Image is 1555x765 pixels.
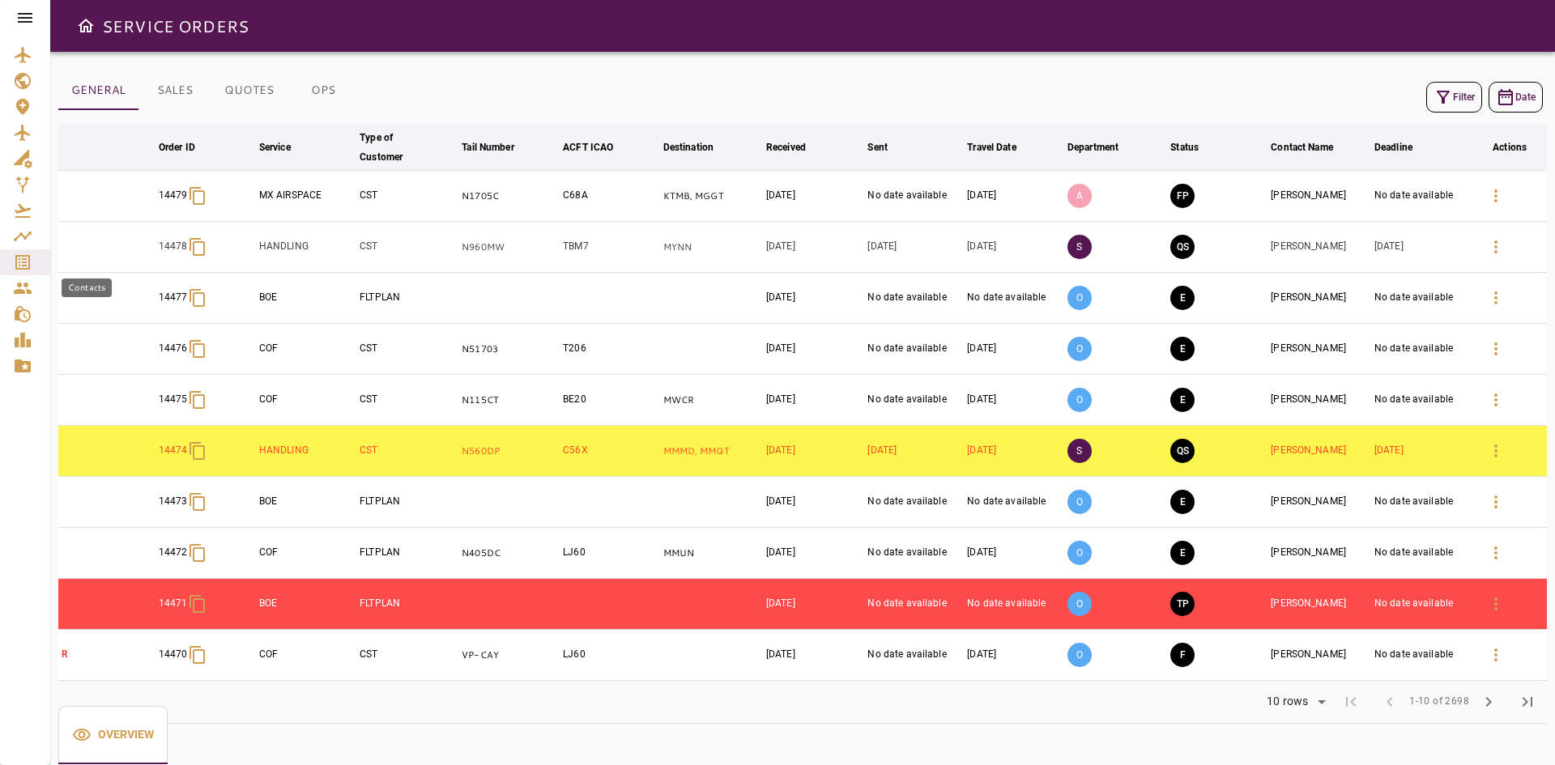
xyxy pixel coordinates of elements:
[356,222,458,273] td: CST
[763,171,865,222] td: [DATE]
[1263,695,1312,708] div: 10 rows
[360,128,455,167] span: Type of Customer
[256,222,356,273] td: HANDLING
[1476,635,1515,674] button: Details
[560,222,659,273] td: TBM7
[360,128,434,167] div: Type of Customer
[1271,138,1333,157] div: Contact Name
[1067,541,1092,565] p: O
[256,528,356,579] td: COF
[462,189,556,203] p: N1705C
[462,648,556,662] p: VP-CAY
[563,138,613,157] div: ACFT ICAO
[1476,533,1515,572] button: Details
[1476,380,1515,419] button: Details
[763,528,865,579] td: [DATE]
[1267,375,1371,426] td: [PERSON_NAME]
[259,138,291,157] div: Service
[58,71,138,110] button: GENERAL
[864,324,964,375] td: No date available
[159,138,216,157] span: Order ID
[159,138,195,157] div: Order ID
[256,579,356,630] td: BOE
[462,342,556,356] p: N51703
[256,375,356,426] td: COF
[1271,138,1354,157] span: Contact Name
[560,324,659,375] td: T206
[1170,643,1195,667] button: FINAL
[1267,630,1371,681] td: [PERSON_NAME]
[964,273,1064,324] td: No date available
[356,375,458,426] td: CST
[867,138,909,157] span: Sent
[356,273,458,324] td: FLTPLAN
[462,138,535,157] span: Tail Number
[259,138,312,157] span: Service
[256,630,356,681] td: COF
[763,630,865,681] td: [DATE]
[1374,138,1412,157] div: Deadline
[964,528,1064,579] td: [DATE]
[1170,439,1195,463] button: QUOTE SENT
[964,579,1064,630] td: No date available
[1170,541,1195,565] button: EXECUTION
[1489,82,1543,113] button: Date
[1476,278,1515,317] button: Details
[663,189,760,203] p: KTMB, MGGT
[763,579,865,630] td: [DATE]
[1476,176,1515,215] button: Details
[560,426,659,477] td: C56X
[1067,235,1092,259] p: S
[1067,138,1118,157] div: Department
[763,324,865,375] td: [DATE]
[1067,138,1140,157] span: Department
[1476,227,1515,266] button: Details
[356,171,458,222] td: CST
[1371,579,1472,630] td: No date available
[766,138,827,157] span: Received
[356,426,458,477] td: CST
[1371,528,1472,579] td: No date available
[102,13,249,39] h6: SERVICE ORDERS
[1469,682,1508,721] span: Next Page
[864,171,964,222] td: No date available
[766,138,806,157] div: Received
[1256,690,1331,714] div: 10 rows
[159,240,188,253] p: 14478
[1267,171,1371,222] td: [PERSON_NAME]
[964,477,1064,528] td: No date available
[1267,528,1371,579] td: [PERSON_NAME]
[1170,138,1199,157] div: Status
[864,579,964,630] td: No date available
[964,324,1064,375] td: [DATE]
[1267,222,1371,273] td: [PERSON_NAME]
[1267,579,1371,630] td: [PERSON_NAME]
[867,138,888,157] div: Sent
[1067,184,1092,208] p: A
[1371,477,1472,528] td: No date available
[1476,329,1515,368] button: Details
[1476,584,1515,623] button: Details
[1067,388,1092,412] p: O
[356,630,458,681] td: CST
[462,444,556,458] p: N560DP
[256,324,356,375] td: COF
[1170,592,1195,616] button: TRIP PREPARATION
[864,630,964,681] td: No date available
[663,393,760,407] p: MWCR
[1409,694,1469,710] span: 1-10 of 2698
[1371,375,1472,426] td: No date available
[1331,682,1370,721] span: First Page
[356,579,458,630] td: FLTPLAN
[1170,337,1195,361] button: EXECUTION
[1479,692,1498,712] span: chevron_right
[763,273,865,324] td: [DATE]
[964,171,1064,222] td: [DATE]
[1067,643,1092,667] p: O
[159,444,188,457] p: 14474
[864,375,964,426] td: No date available
[159,291,188,304] p: 14477
[1170,235,1195,259] button: QUOTE SENT
[964,222,1064,273] td: [DATE]
[560,171,659,222] td: C68A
